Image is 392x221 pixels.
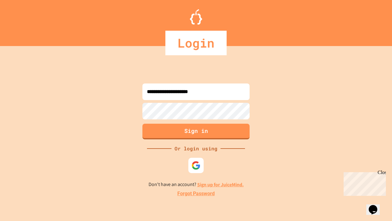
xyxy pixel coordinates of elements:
img: Logo.svg [190,9,202,25]
iframe: chat widget [341,170,386,196]
div: Or login using [171,145,221,152]
button: Sign in [142,124,250,139]
a: Forgot Password [177,190,215,197]
img: google-icon.svg [191,161,201,170]
p: Don't have an account? [149,181,244,188]
div: Chat with us now!Close [2,2,42,39]
iframe: chat widget [366,196,386,215]
a: Sign up for JuiceMind. [197,181,244,188]
div: Login [165,31,227,55]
